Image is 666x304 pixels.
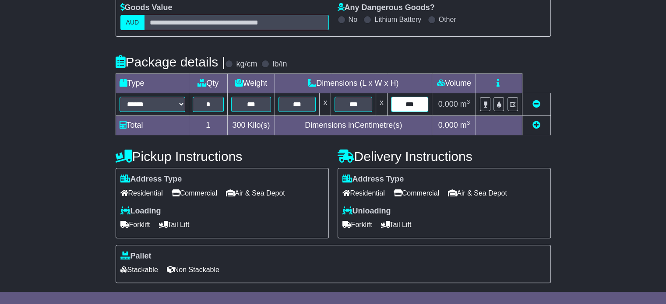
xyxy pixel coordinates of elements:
span: 0.000 [438,100,458,108]
span: Tail Lift [159,218,190,231]
label: Other [439,15,456,24]
td: Type [116,74,189,93]
label: lb/in [272,59,287,69]
label: Any Dangerous Goods? [338,3,435,13]
span: Air & Sea Depot [448,186,507,200]
td: Volume [432,74,476,93]
span: Commercial [394,186,439,200]
label: Goods Value [120,3,173,13]
span: Stackable [120,263,158,276]
label: Address Type [120,175,182,184]
span: Forklift [342,218,372,231]
h4: Package details | [116,55,226,69]
td: Kilo(s) [227,116,275,135]
span: m [460,100,470,108]
label: kg/cm [236,59,257,69]
td: Qty [189,74,227,93]
a: Add new item [532,121,540,129]
label: Loading [120,206,161,216]
span: 300 [232,121,245,129]
td: Dimensions (L x W x H) [275,74,432,93]
label: No [349,15,357,24]
span: Tail Lift [381,218,412,231]
span: Non Stackable [167,263,219,276]
label: Pallet [120,252,152,261]
label: AUD [120,15,145,30]
sup: 3 [467,98,470,105]
span: Forklift [120,218,150,231]
td: Total [116,116,189,135]
label: Lithium Battery [374,15,421,24]
label: Unloading [342,206,391,216]
td: x [376,93,387,116]
label: Address Type [342,175,404,184]
span: Air & Sea Depot [226,186,285,200]
td: 1 [189,116,227,135]
h4: Delivery Instructions [338,149,551,164]
span: Residential [342,186,385,200]
span: Commercial [172,186,217,200]
sup: 3 [467,119,470,126]
span: 0.000 [438,121,458,129]
a: Remove this item [532,100,540,108]
td: x [320,93,331,116]
span: m [460,121,470,129]
td: Dimensions in Centimetre(s) [275,116,432,135]
h4: Pickup Instructions [116,149,329,164]
td: Weight [227,74,275,93]
span: Residential [120,186,163,200]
